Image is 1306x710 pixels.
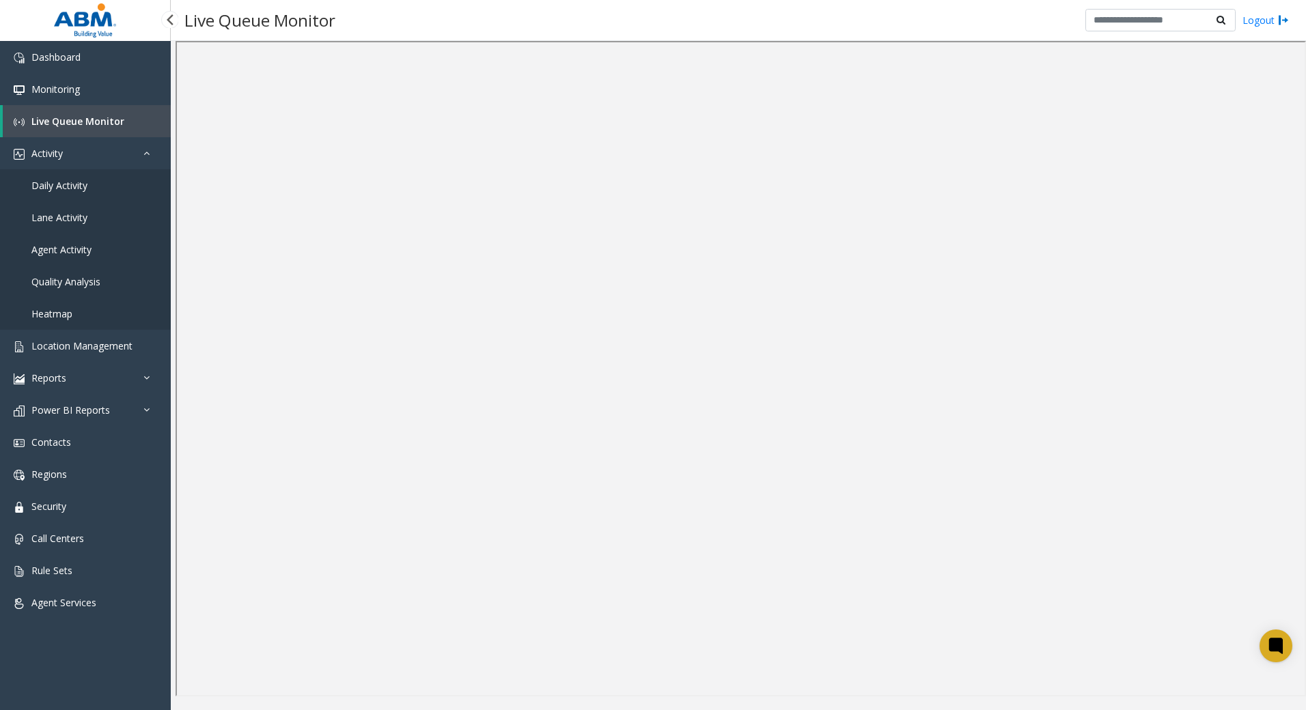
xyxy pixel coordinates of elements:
[14,117,25,128] img: 'icon'
[31,179,87,192] span: Daily Activity
[1278,13,1289,27] img: logout
[14,85,25,96] img: 'icon'
[14,566,25,577] img: 'icon'
[31,436,71,449] span: Contacts
[31,371,66,384] span: Reports
[31,211,87,224] span: Lane Activity
[14,470,25,481] img: 'icon'
[31,564,72,577] span: Rule Sets
[31,51,81,63] span: Dashboard
[31,275,100,288] span: Quality Analysis
[14,149,25,160] img: 'icon'
[14,341,25,352] img: 'icon'
[14,373,25,384] img: 'icon'
[31,147,63,160] span: Activity
[31,339,133,352] span: Location Management
[31,83,80,96] span: Monitoring
[31,243,92,256] span: Agent Activity
[14,406,25,416] img: 'icon'
[178,3,342,37] h3: Live Queue Monitor
[31,115,124,128] span: Live Queue Monitor
[1242,13,1289,27] a: Logout
[14,502,25,513] img: 'icon'
[3,105,171,137] a: Live Queue Monitor
[31,596,96,609] span: Agent Services
[31,468,67,481] span: Regions
[14,53,25,63] img: 'icon'
[14,438,25,449] img: 'icon'
[14,534,25,545] img: 'icon'
[31,532,84,545] span: Call Centers
[31,403,110,416] span: Power BI Reports
[14,598,25,609] img: 'icon'
[31,500,66,513] span: Security
[31,307,72,320] span: Heatmap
